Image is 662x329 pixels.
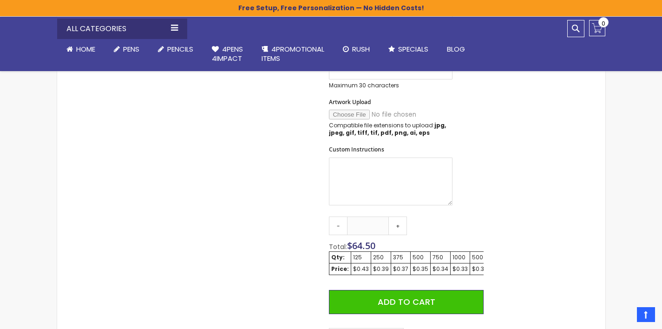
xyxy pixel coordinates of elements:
a: 4PROMOTIONALITEMS [252,39,334,69]
div: $0.35 [413,265,428,273]
div: $0.39 [373,265,389,273]
a: Pens [105,39,149,59]
a: 4Pens4impact [203,39,252,69]
a: Specials [379,39,438,59]
div: 1000 [452,254,468,261]
div: $0.34 [433,265,448,273]
div: $0.43 [353,265,369,273]
a: Blog [438,39,474,59]
div: 250 [373,254,389,261]
a: Rush [334,39,379,59]
p: Maximum 30 characters [329,82,452,89]
span: Blog [447,44,465,54]
div: All Categories [57,19,187,39]
span: Artwork Upload [329,98,371,106]
strong: Qty: [331,253,345,261]
div: 375 [393,254,408,261]
span: Specials [398,44,428,54]
a: Pencils [149,39,203,59]
span: Pencils [167,44,193,54]
div: 5000 [472,254,487,261]
a: - [329,217,347,235]
span: Custom Instructions [329,145,384,153]
span: Total: [329,242,347,251]
span: Home [76,44,95,54]
a: 0 [589,20,605,36]
div: $0.31 [472,265,487,273]
span: 64.50 [352,239,375,252]
div: 750 [433,254,448,261]
a: + [388,217,407,235]
span: Pens [123,44,139,54]
a: Home [57,39,105,59]
span: 0 [602,19,605,28]
div: 500 [413,254,428,261]
a: Top [637,307,655,322]
span: 4PROMOTIONAL ITEMS [262,44,324,63]
strong: jpg, jpeg, gif, tiff, tif, pdf, png, ai, eps [329,121,446,137]
span: Rush [352,44,370,54]
strong: Price: [331,265,349,273]
div: $0.37 [393,265,408,273]
div: $0.33 [452,265,468,273]
span: 4Pens 4impact [212,44,243,63]
p: Compatible file extensions to upload: [329,122,452,137]
button: Add to Cart [329,290,483,314]
span: $ [347,239,375,252]
div: 125 [353,254,369,261]
span: Add to Cart [378,296,435,308]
